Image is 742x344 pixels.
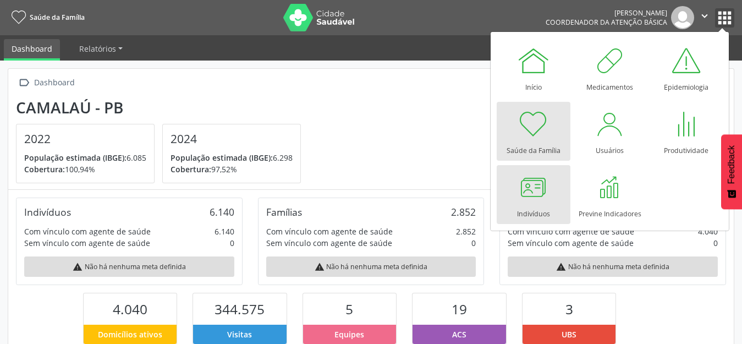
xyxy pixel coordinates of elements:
[171,132,293,146] h4: 2024
[452,300,467,318] span: 19
[650,102,723,161] a: Produtividade
[715,8,734,28] button: apps
[171,164,211,174] span: Cobertura:
[713,237,718,249] div: 0
[171,152,273,163] span: População estimada (IBGE):
[30,13,85,22] span: Saúde da Família
[721,134,742,209] button: Feedback - Mostrar pesquisa
[266,256,476,277] div: Não há nenhuma meta definida
[451,206,476,218] div: 2.852
[497,165,570,224] a: Indivíduos
[727,145,736,184] span: Feedback
[210,206,234,218] div: 6.140
[215,300,265,318] span: 344.575
[24,132,146,146] h4: 2022
[315,262,325,272] i: warning
[650,39,723,97] a: Epidemiologia
[4,39,60,61] a: Dashboard
[24,206,71,218] div: Indivíduos
[32,75,76,91] div: Dashboard
[497,102,570,161] a: Saúde da Família
[113,300,147,318] span: 4.040
[671,6,694,29] img: img
[266,237,392,249] div: Sem vínculo com agente de saúde
[508,237,634,249] div: Sem vínculo com agente de saúde
[72,39,130,58] a: Relatórios
[24,164,65,174] span: Cobertura:
[171,163,293,175] p: 97,52%
[334,329,364,340] span: Equipes
[573,165,647,224] a: Previne Indicadores
[24,237,150,249] div: Sem vínculo com agente de saúde
[546,18,667,27] span: Coordenador da Atenção Básica
[24,152,146,163] p: 6.085
[573,39,647,97] a: Medicamentos
[227,329,252,340] span: Visitas
[16,75,32,91] i: 
[508,256,718,277] div: Não há nenhuma meta definida
[698,226,718,237] div: 4.040
[546,8,667,18] div: [PERSON_NAME]
[452,329,466,340] span: ACS
[456,226,476,237] div: 2.852
[24,152,127,163] span: População estimada (IBGE):
[266,226,393,237] div: Com vínculo com agente de saúde
[508,226,634,237] div: Com vínculo com agente de saúde
[16,99,309,117] div: Camalaú - PB
[24,256,234,277] div: Não há nenhuma meta definida
[73,262,83,272] i: warning
[16,75,76,91] a:  Dashboard
[471,237,476,249] div: 0
[497,39,570,97] a: Início
[230,237,234,249] div: 0
[79,43,116,54] span: Relatórios
[565,300,573,318] span: 3
[24,163,146,175] p: 100,94%
[699,10,711,22] i: 
[345,300,353,318] span: 5
[694,6,715,29] button: 
[8,8,85,26] a: Saúde da Família
[171,152,293,163] p: 6.298
[562,329,576,340] span: UBS
[24,226,151,237] div: Com vínculo com agente de saúde
[266,206,302,218] div: Famílias
[98,329,162,340] span: Domicílios ativos
[573,102,647,161] a: Usuários
[215,226,234,237] div: 6.140
[556,262,566,272] i: warning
